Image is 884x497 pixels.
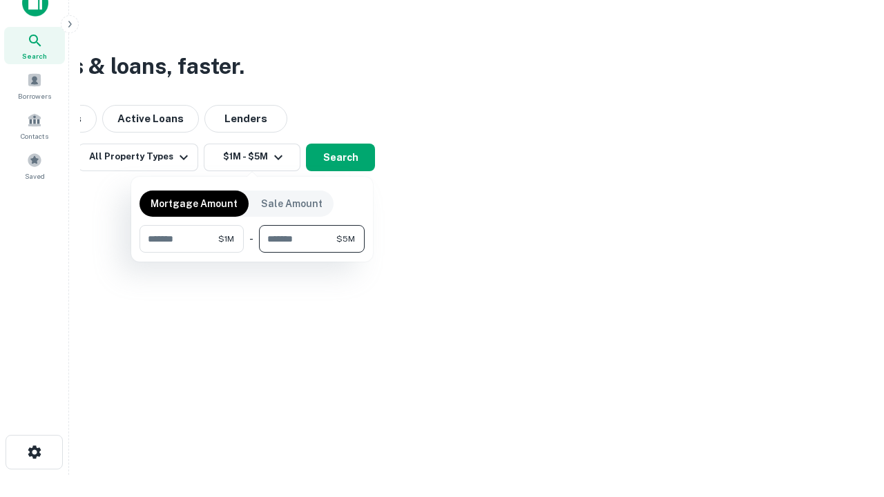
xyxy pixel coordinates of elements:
[336,233,355,245] span: $5M
[249,225,253,253] div: -
[815,387,884,453] iframe: Chat Widget
[151,196,238,211] p: Mortgage Amount
[218,233,234,245] span: $1M
[261,196,323,211] p: Sale Amount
